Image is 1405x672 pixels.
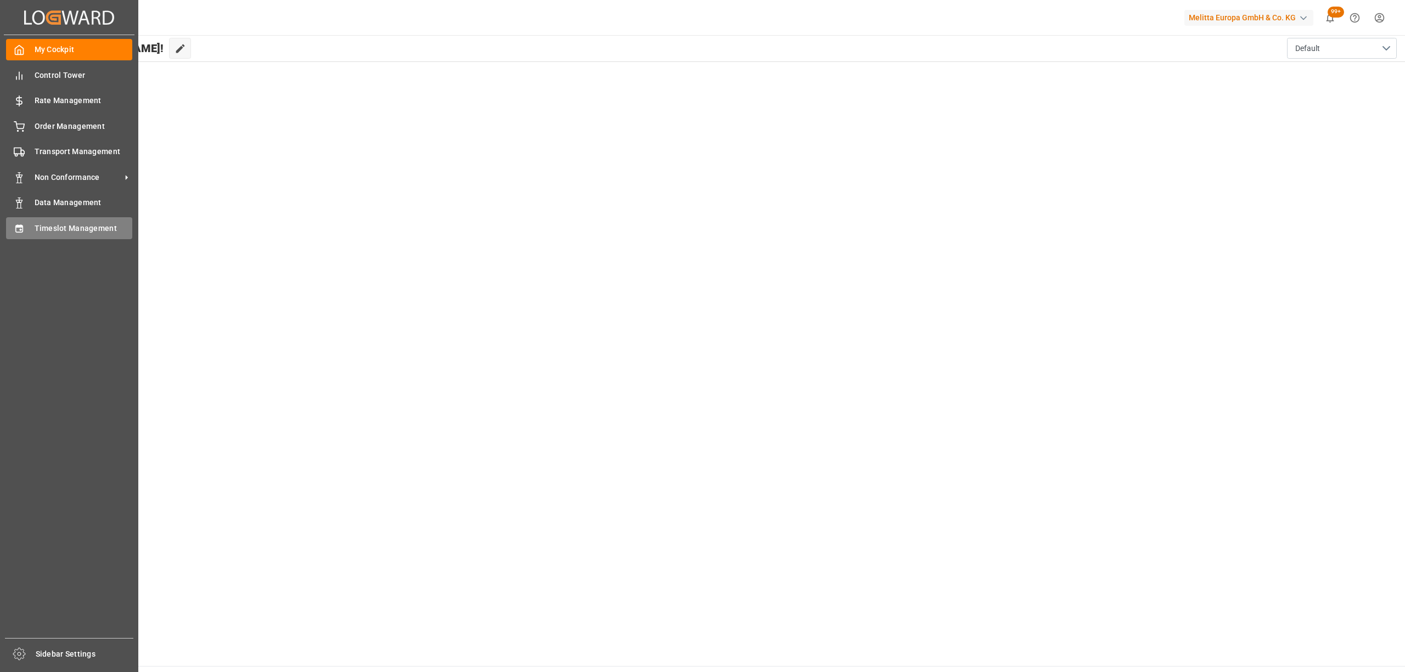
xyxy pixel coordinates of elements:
[6,64,132,86] a: Control Tower
[1295,43,1320,54] span: Default
[35,95,133,106] span: Rate Management
[35,172,121,183] span: Non Conformance
[6,192,132,213] a: Data Management
[1287,38,1397,59] button: open menu
[6,90,132,111] a: Rate Management
[35,223,133,234] span: Timeslot Management
[6,39,132,60] a: My Cockpit
[35,70,133,81] span: Control Tower
[6,115,132,137] a: Order Management
[35,121,133,132] span: Order Management
[35,197,133,208] span: Data Management
[35,146,133,157] span: Transport Management
[36,648,134,660] span: Sidebar Settings
[35,44,133,55] span: My Cockpit
[6,141,132,162] a: Transport Management
[6,217,132,239] a: Timeslot Management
